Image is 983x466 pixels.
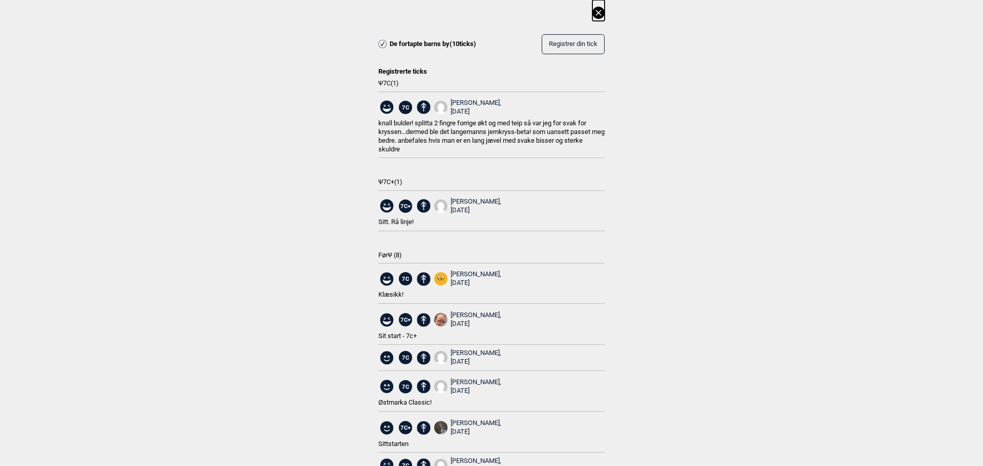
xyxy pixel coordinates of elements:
span: Ψ 7C ( 1 ) [378,79,605,88]
span: 7C [399,101,412,114]
span: Sit start - 7c+ [378,332,417,340]
span: 7C+ [399,421,412,434]
a: User fallback1[PERSON_NAME], [DATE] [434,349,502,366]
span: De fortapte barns by ( 10 ticks) [390,40,476,49]
span: 7C+ [399,313,412,326]
a: User fallback1[PERSON_NAME], [DATE] [434,378,502,395]
div: [PERSON_NAME], [451,197,501,215]
div: [PERSON_NAME], [451,349,501,366]
div: Registrerte ticks [378,61,605,76]
img: User fallback1 [434,199,447,213]
span: Før Ψ ( 8 ) [378,251,605,260]
img: User fallback1 [434,351,447,364]
div: [PERSON_NAME], [451,99,501,116]
span: 7C [399,351,412,364]
img: Jake square [434,272,447,285]
div: [DATE] [451,387,501,395]
span: Ψ 7C+ ( 1 ) [378,178,605,187]
div: [PERSON_NAME], [451,419,501,436]
div: [DATE] [451,107,501,116]
a: User fallback1[PERSON_NAME], [DATE] [434,99,502,116]
span: 7C [399,380,412,393]
span: Østmarka Classic! [378,398,432,406]
span: knall bulder! splitta 2 fingre forrige økt og med teip så var jeg for svak for kryssen...dermed b... [378,119,605,153]
span: Registrer din tick [549,40,597,48]
img: L1050696 [434,421,447,434]
a: L1050696[PERSON_NAME], [DATE] [434,419,502,436]
div: [DATE] [451,358,501,366]
span: 7C+ [399,199,412,213]
div: [DATE] [451,279,501,287]
span: Klæsikk! [378,291,403,298]
img: User fallback1 [434,380,447,393]
span: Sittstarten [378,440,409,448]
span: Sitt. Rå linje! [378,218,414,226]
div: [DATE] [451,320,501,328]
div: [PERSON_NAME], [451,270,501,287]
div: [DATE] [451,206,501,215]
a: Jake square[PERSON_NAME], [DATE] [434,270,502,287]
img: 52 B0 EA24 6 F99 44 B8 A035 75216 A2 E06 A6 [434,313,447,326]
div: [DATE] [451,428,501,436]
div: [PERSON_NAME], [451,378,501,395]
button: Registrer din tick [542,34,605,54]
a: User fallback1[PERSON_NAME], [DATE] [434,197,502,215]
div: [PERSON_NAME], [451,311,501,328]
img: User fallback1 [434,101,447,114]
span: 7C [399,272,412,285]
a: 52 B0 EA24 6 F99 44 B8 A035 75216 A2 E06 A6[PERSON_NAME], [DATE] [434,311,502,328]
